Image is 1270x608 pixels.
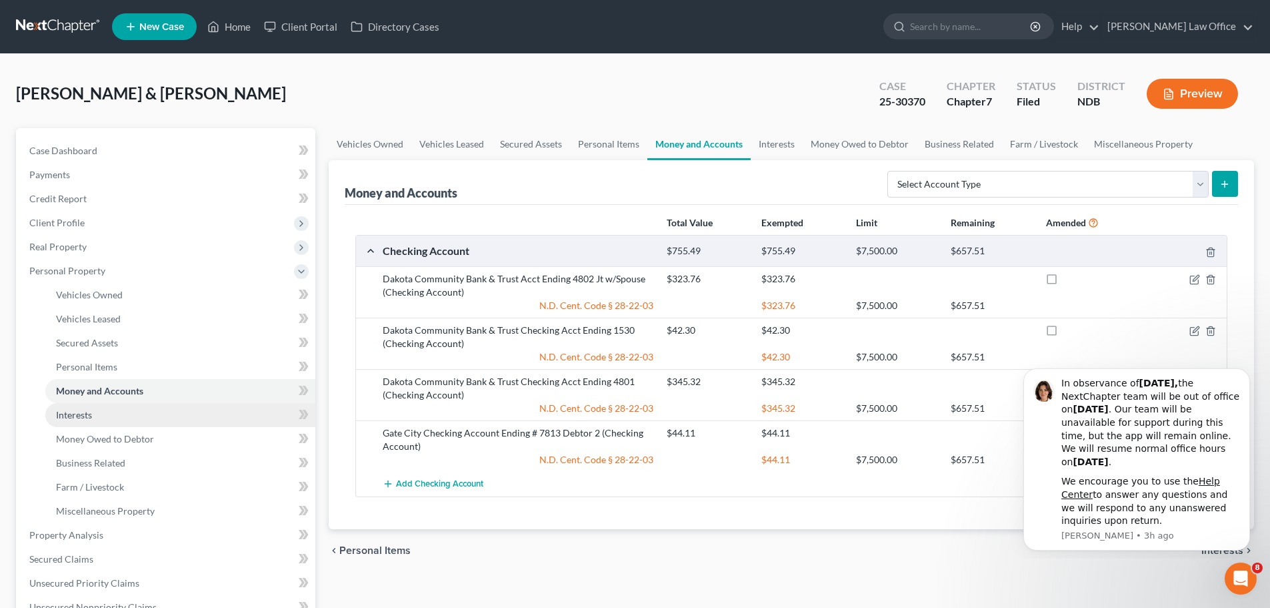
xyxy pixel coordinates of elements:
[56,457,125,469] span: Business Related
[761,217,803,228] strong: Exempted
[45,427,315,451] a: Money Owed to Debtor
[19,571,315,595] a: Unsecured Priority Claims
[339,545,411,556] span: Personal Items
[944,350,1039,364] div: $657.51
[29,193,87,204] span: Credit Report
[396,479,483,490] span: Add Checking Account
[329,545,339,556] i: chevron_left
[56,361,117,372] span: Personal Items
[755,350,849,364] div: $42.30
[29,553,93,565] span: Secured Claims
[45,451,315,475] a: Business Related
[879,94,925,109] div: 25-30370
[1252,563,1263,573] span: 8
[345,185,457,201] div: Money and Accounts
[376,350,660,364] div: N.D. Cent. Code § 28-22-03
[1017,94,1056,109] div: Filed
[139,22,184,32] span: New Case
[29,265,105,276] span: Personal Property
[19,523,315,547] a: Property Analysis
[344,15,446,39] a: Directory Cases
[986,95,992,107] span: 7
[755,324,849,337] div: $42.30
[944,245,1039,258] div: $657.51
[376,402,660,415] div: N.D. Cent. Code § 28-22-03
[660,375,755,388] div: $345.32
[19,139,315,163] a: Case Dashboard
[56,289,123,300] span: Vehicles Owned
[19,187,315,211] a: Credit Report
[56,505,155,517] span: Miscellaneous Property
[1077,79,1125,94] div: District
[376,272,660,299] div: Dakota Community Bank & Trust Acct Ending 4802 Jt w/Spouse (Checking Account)
[570,128,647,160] a: Personal Items
[1046,217,1086,228] strong: Amended
[376,324,660,350] div: Dakota Community Bank & Trust Checking Acct Ending 1530 (Checking Account)
[492,128,570,160] a: Secured Assets
[879,79,925,94] div: Case
[667,217,713,228] strong: Total Value
[201,15,257,39] a: Home
[45,331,315,355] a: Secured Assets
[257,15,344,39] a: Client Portal
[1225,563,1257,595] iframe: Intercom live chat
[29,169,70,180] span: Payments
[329,545,411,556] button: chevron_left Personal Items
[29,529,103,541] span: Property Analysis
[755,402,849,415] div: $345.32
[755,299,849,312] div: $323.76
[376,375,660,402] div: Dakota Community Bank & Trust Checking Acct Ending 4801 (Checking Account)
[45,403,315,427] a: Interests
[19,163,315,187] a: Payments
[29,241,87,252] span: Real Property
[16,83,286,103] span: [PERSON_NAME] & [PERSON_NAME]
[947,79,995,94] div: Chapter
[660,245,755,258] div: $755.49
[45,307,315,331] a: Vehicles Leased
[1147,79,1238,109] button: Preview
[383,472,483,497] button: Add Checking Account
[56,385,143,396] span: Money and Accounts
[56,337,118,348] span: Secured Assets
[1101,15,1253,39] a: [PERSON_NAME] Law Office
[56,313,121,324] span: Vehicles Leased
[56,409,92,420] span: Interests
[755,426,849,440] div: $44.11
[45,379,315,403] a: Money and Accounts
[660,272,755,286] div: $323.76
[1017,79,1056,94] div: Status
[29,145,97,156] span: Case Dashboard
[944,299,1039,312] div: $657.51
[1055,15,1099,39] a: Help
[647,128,751,160] a: Money and Accounts
[849,350,944,364] div: $7,500.00
[56,433,154,444] span: Money Owed to Debtor
[376,244,660,258] div: Checking Account
[944,453,1039,467] div: $657.51
[1003,356,1270,559] iframe: Intercom notifications message
[411,128,492,160] a: Vehicles Leased
[755,272,849,286] div: $323.76
[917,128,1002,160] a: Business Related
[660,324,755,337] div: $42.30
[45,499,315,523] a: Miscellaneous Property
[755,245,849,258] div: $755.49
[45,475,315,499] a: Farm / Livestock
[849,245,944,258] div: $7,500.00
[951,217,995,228] strong: Remaining
[1002,128,1086,160] a: Farm / Livestock
[910,14,1032,39] input: Search by name...
[376,299,660,312] div: N.D. Cent. Code § 28-22-03
[849,299,944,312] div: $7,500.00
[849,402,944,415] div: $7,500.00
[376,453,660,467] div: N.D. Cent. Code § 28-22-03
